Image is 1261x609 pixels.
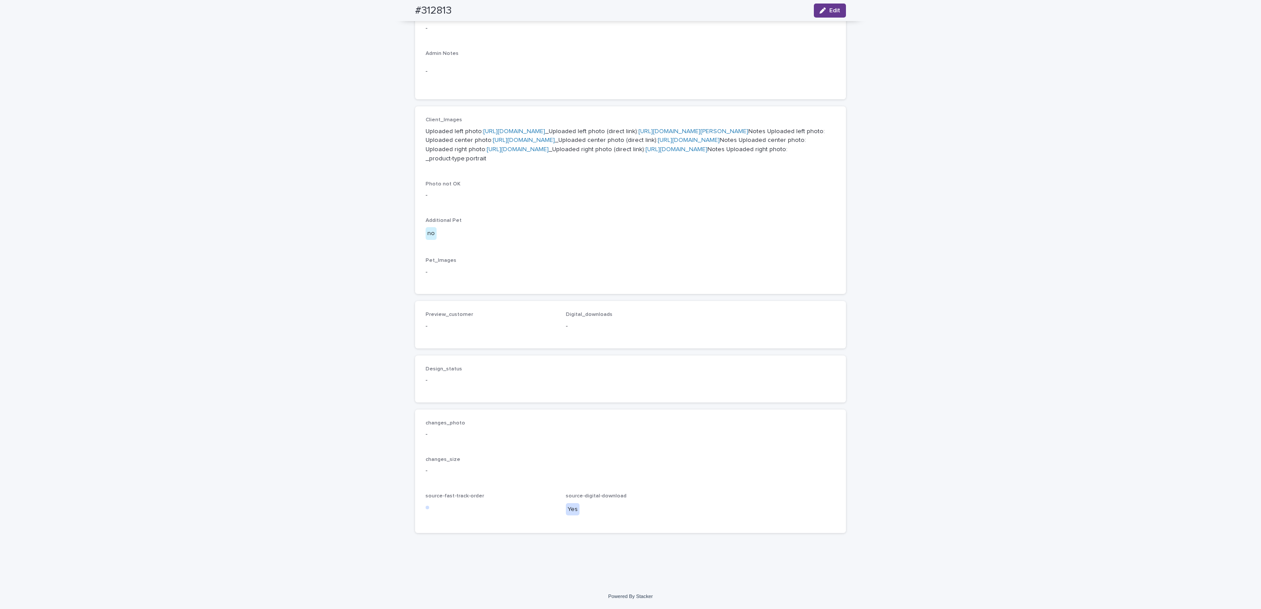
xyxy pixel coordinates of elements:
span: source-digital-download [566,493,627,499]
span: Design_status [426,366,462,372]
a: [URL][DOMAIN_NAME][PERSON_NAME] [638,128,748,134]
div: Yes [566,503,579,516]
button: Edit [814,4,846,18]
p: - [426,268,835,277]
p: - [426,376,555,385]
span: Additional Pet [426,218,462,223]
div: no [426,227,437,240]
p: - [426,322,555,331]
span: changes_size [426,457,460,462]
span: source-fast-track-order [426,493,484,499]
p: - [426,466,835,475]
p: - [426,24,835,33]
a: [URL][DOMAIN_NAME] [658,137,720,143]
h2: #312813 [415,4,452,17]
a: [URL][DOMAIN_NAME] [487,146,549,152]
p: - [426,430,835,439]
span: Edit [829,7,840,14]
p: - [426,191,835,200]
a: [URL][DOMAIN_NAME] [493,137,555,143]
span: Admin Notes [426,51,459,56]
span: Digital_downloads [566,312,612,317]
span: Photo not OK [426,181,460,187]
span: Client_Images [426,117,462,123]
a: [URL][DOMAIN_NAME] [645,146,707,152]
a: Powered By Stacker [608,594,652,599]
span: Pet_Images [426,258,456,263]
a: [URL][DOMAIN_NAME] [483,128,545,134]
p: Uploaded left photo: _Uploaded left photo (direct link): Notes Uploaded left photo: Uploaded cent... [426,127,835,163]
span: Preview_customer [426,312,473,317]
span: changes_photo [426,420,465,426]
p: - [566,322,696,331]
p: - [426,67,835,76]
